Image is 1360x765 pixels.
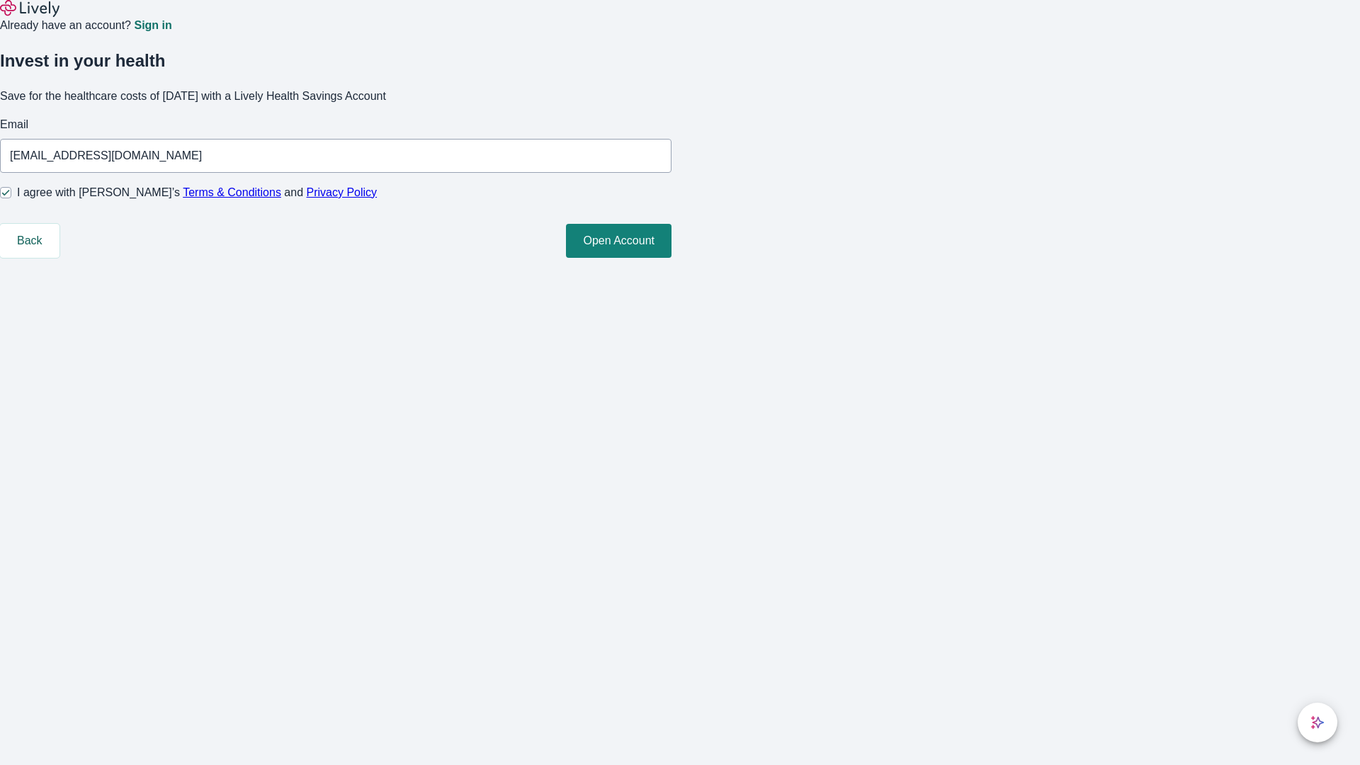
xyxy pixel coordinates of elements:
button: chat [1298,703,1337,742]
svg: Lively AI Assistant [1310,715,1325,730]
a: Terms & Conditions [183,186,281,198]
button: Open Account [566,224,671,258]
span: I agree with [PERSON_NAME]’s and [17,184,377,201]
a: Privacy Policy [307,186,378,198]
a: Sign in [134,20,171,31]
